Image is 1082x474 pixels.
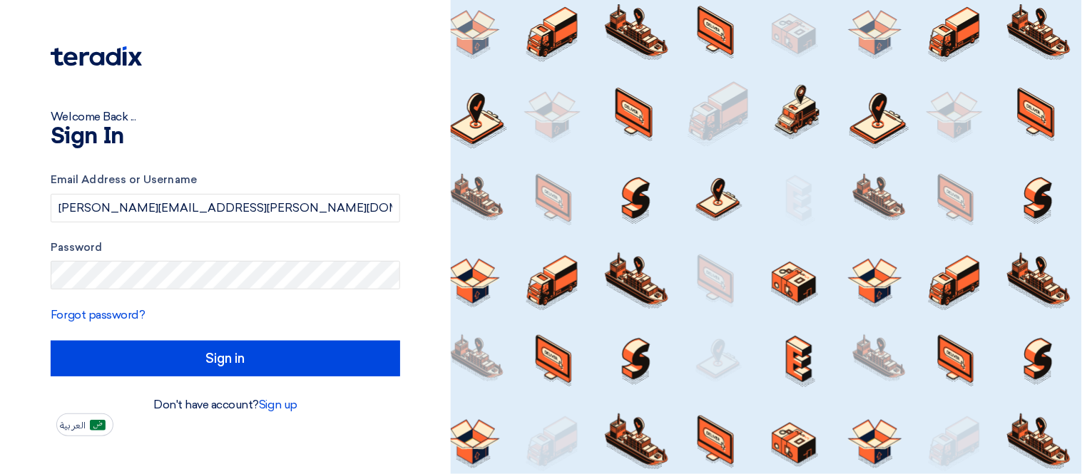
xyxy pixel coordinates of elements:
button: العربية [56,413,113,436]
input: Enter your business email or username [51,194,400,222]
img: Teradix logo [51,46,142,66]
a: Sign up [259,398,297,411]
h1: Sign In [51,125,400,148]
span: العربية [60,421,86,431]
label: Email Address or Username [51,172,400,188]
a: Forgot password? [51,308,145,321]
img: ar-AR.png [90,420,106,431]
div: Don't have account? [51,396,400,413]
label: Password [51,239,400,256]
input: Sign in [51,341,400,376]
div: Welcome Back ... [51,108,400,125]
